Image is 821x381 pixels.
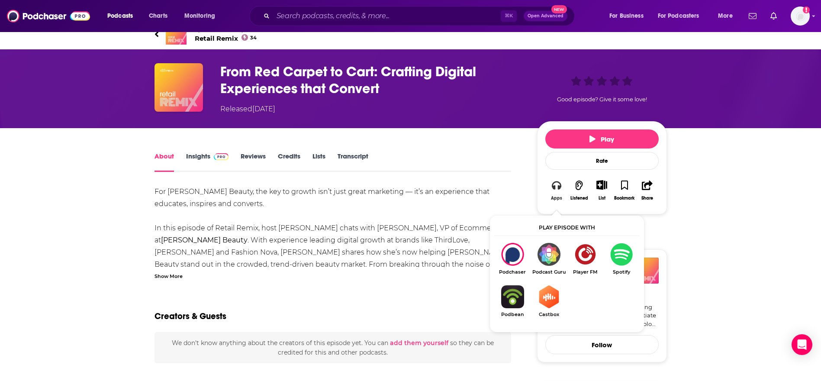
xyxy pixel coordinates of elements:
[791,6,810,26] span: Logged in as abbie.hatfield
[155,24,667,45] a: Retail RemixEpisode from the podcastRetail Remix34
[155,152,174,172] a: About
[155,63,203,112] img: From Red Carpet to Cart: Crafting Digital Experiences that Convert
[258,6,583,26] div: Search podcasts, credits, & more...
[494,243,531,275] div: From Red Carpet to Cart: Crafting Digital Experiences that Convert on Podchaser
[220,104,275,114] div: Released [DATE]
[767,9,780,23] a: Show notifications dropdown
[545,129,659,149] button: Play
[143,9,173,23] a: Charts
[791,6,810,26] img: User Profile
[567,243,603,275] a: Player FMPlayer FM
[551,5,567,13] span: New
[567,269,603,275] span: Player FM
[792,334,812,355] div: Open Intercom Messenger
[590,174,613,206] div: Show More ButtonList
[312,152,325,172] a: Lists
[494,285,531,317] a: PodbeanPodbean
[545,152,659,170] div: Rate
[636,174,658,206] button: Share
[107,10,133,22] span: Podcasts
[195,34,263,42] span: Retail Remix
[658,10,699,22] span: For Podcasters
[570,196,588,201] div: Listened
[278,152,300,172] a: Credits
[568,174,590,206] button: Listened
[273,9,501,23] input: Search podcasts, credits, & more...
[545,174,568,206] button: Apps
[241,152,266,172] a: Reviews
[494,269,531,275] span: Podchaser
[524,11,567,21] button: Open AdvancedNew
[250,36,257,40] span: 34
[184,10,215,22] span: Monitoring
[791,6,810,26] button: Show profile menu
[557,96,647,103] span: Good episode? Give it some love!
[652,9,712,23] button: open menu
[531,269,567,275] span: Podcast Guru
[609,10,644,22] span: For Business
[178,9,226,23] button: open menu
[599,195,605,201] div: List
[603,243,640,275] a: SpotifySpotify
[214,153,229,160] img: Podchaser Pro
[338,152,368,172] a: Transcript
[593,180,611,190] button: Show More Button
[7,8,90,24] img: Podchaser - Follow, Share and Rate Podcasts
[603,269,640,275] span: Spotify
[220,63,523,97] h1: From Red Carpet to Cart: Crafting Digital Experiences that Convert
[101,9,144,23] button: open menu
[390,339,448,346] button: add them yourself
[712,9,744,23] button: open menu
[166,24,187,45] img: Retail Remix
[186,152,229,172] a: InsightsPodchaser Pro
[501,10,517,22] span: ⌘ K
[745,9,760,23] a: Show notifications dropdown
[531,285,567,317] a: CastboxCastbox
[149,10,167,22] span: Charts
[155,311,226,322] h2: Creators & Guests
[718,10,733,22] span: More
[528,14,563,18] span: Open Advanced
[603,9,654,23] button: open menu
[161,236,248,244] a: [PERSON_NAME] Beauty
[494,312,531,317] span: Podbean
[633,258,659,284] img: Retail Remix
[531,243,567,275] a: Podcast GuruPodcast Guru
[589,135,614,143] span: Play
[613,174,636,206] button: Bookmark
[614,196,634,201] div: Bookmark
[531,312,567,317] span: Castbox
[172,339,494,356] span: We don't know anything about the creators of this episode yet . You can so they can be credited f...
[494,220,640,236] div: Play episode with
[551,196,562,201] div: Apps
[803,6,810,13] svg: Add a profile image
[641,196,653,201] div: Share
[545,335,659,354] button: Follow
